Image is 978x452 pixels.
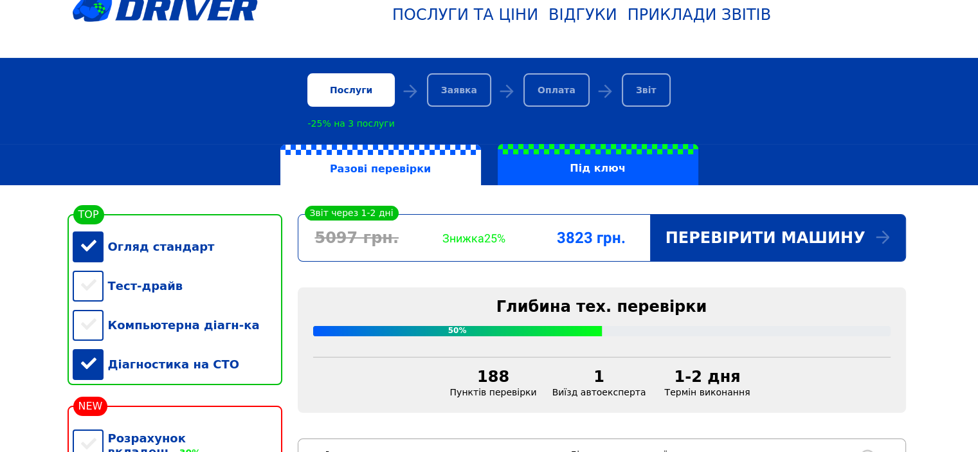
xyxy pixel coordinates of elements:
div: Термін виконання [653,368,761,397]
div: Послуги та Ціни [392,6,538,24]
div: -25% на 3 послуги [307,118,394,129]
div: Глибина тех. перевірки [313,298,891,316]
div: Заявка [427,73,491,107]
div: 5097 грн. [298,229,415,247]
a: Приклади звітів [622,1,776,29]
div: Послуги [307,73,394,107]
div: Огляд стандарт [73,227,282,266]
label: Разові перевірки [280,145,481,186]
div: Діагностика на СТО [73,345,282,384]
div: 1 [552,368,646,386]
div: Звіт [622,73,671,107]
div: Знижка [415,231,532,245]
div: 3823 грн. [532,229,649,247]
div: Оплата [523,73,590,107]
span: 25% [484,231,505,245]
div: Приклади звітів [628,6,771,24]
div: Виїзд автоексперта [545,368,654,397]
div: 50% [313,326,602,336]
a: Відгуки [543,1,622,29]
a: Під ключ [489,144,707,185]
div: Перевірити машину [650,215,905,261]
div: Відгуки [548,6,617,24]
a: Послуги та Ціни [387,1,543,29]
label: Під ключ [498,144,698,185]
div: 1-2 дня [661,368,753,386]
div: Пунктів перевірки [442,368,545,397]
div: 188 [450,368,537,386]
div: Компьютерна діагн-ка [73,305,282,345]
div: Тест-драйв [73,266,282,305]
